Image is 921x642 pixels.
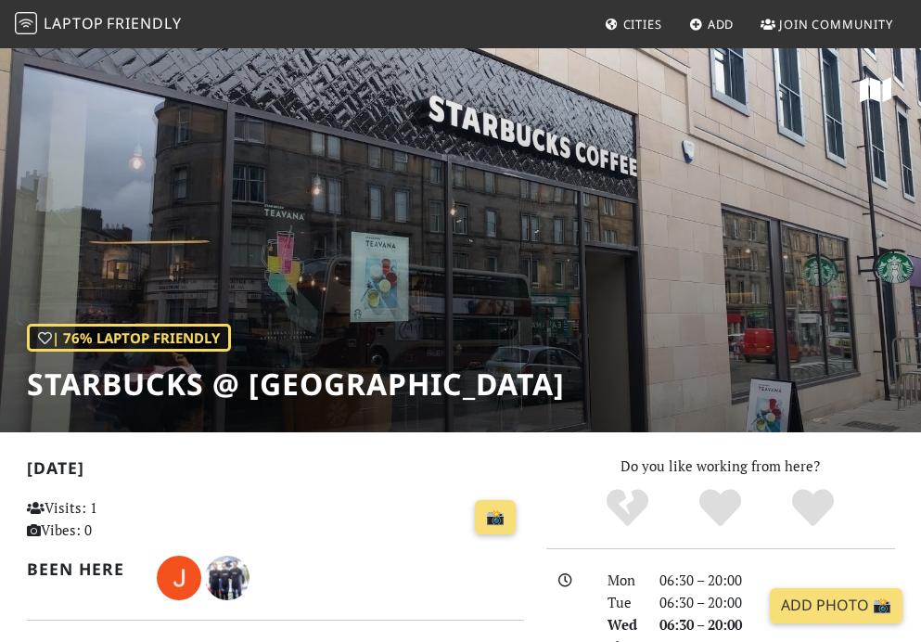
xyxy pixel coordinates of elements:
div: | 76% Laptop Friendly [27,324,231,352]
a: Join Community [753,7,901,41]
p: Do you like working from here? [546,455,895,477]
img: LaptopFriendly [15,12,37,34]
span: Friendly [107,13,181,33]
a: LaptopFriendly LaptopFriendly [15,8,182,41]
span: Jack T [157,566,205,584]
h2: Been here [27,559,134,579]
span: Add [708,16,735,32]
a: 📸 [475,500,516,535]
div: Yes [674,487,767,529]
div: No [582,487,674,529]
div: Definitely! [767,487,860,529]
div: 06:30 – 20:00 [648,613,906,636]
img: 1603-annie.jpg [205,556,249,600]
a: Add [682,7,742,41]
div: Tue [596,591,648,613]
div: 06:30 – 20:00 [648,569,906,591]
div: Wed [596,613,648,636]
span: Cities [623,16,662,32]
div: Mon [596,569,648,591]
div: 06:30 – 20:00 [648,591,906,613]
h1: Starbucks @ [GEOGRAPHIC_DATA] [27,366,565,402]
span: Join Community [779,16,893,32]
img: 3790-jack.jpg [157,556,201,600]
a: Add Photo 📸 [770,588,902,623]
span: Laptop [44,13,104,33]
a: Cities [597,7,670,41]
span: Annie Quinn [205,566,249,584]
h2: [DATE] [27,458,524,485]
p: Visits: 1 Vibes: 0 [27,496,178,541]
